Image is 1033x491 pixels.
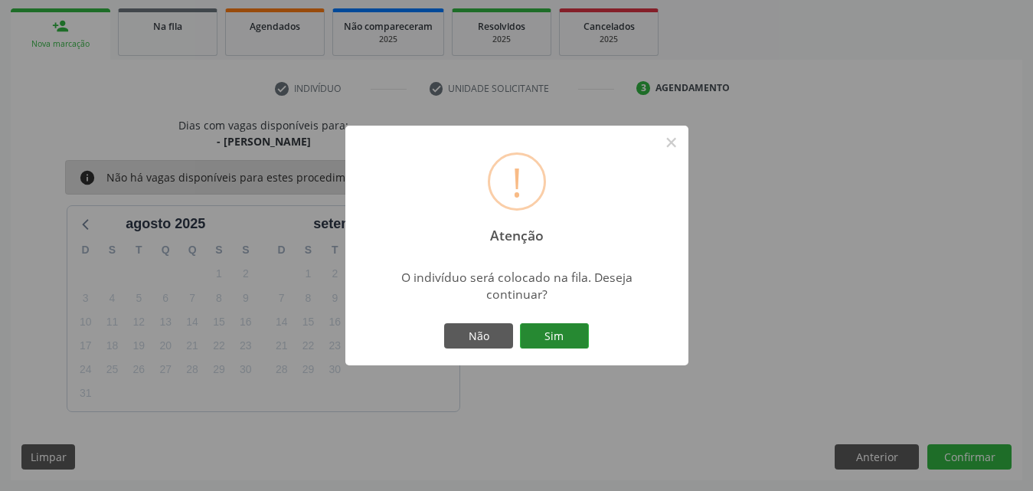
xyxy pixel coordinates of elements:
[512,155,522,208] div: !
[381,269,652,303] div: O indivíduo será colocado na fila. Deseja continuar?
[659,129,685,155] button: Close this dialog
[520,323,589,349] button: Sim
[444,323,513,349] button: Não
[476,217,557,244] h2: Atenção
